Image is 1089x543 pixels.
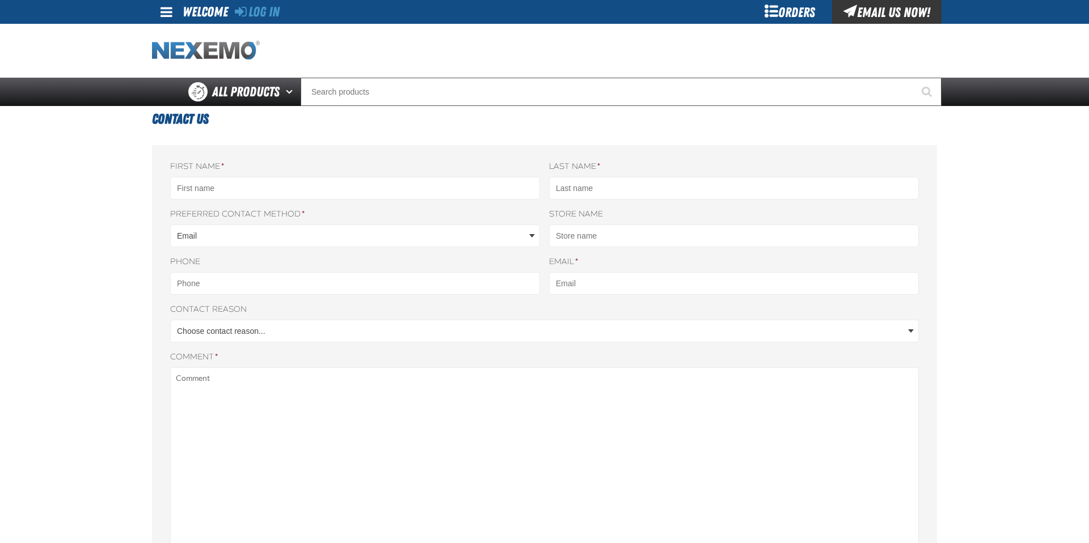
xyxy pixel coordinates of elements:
img: Nexemo logo [152,41,260,61]
a: Log In [235,4,280,20]
input: Last name [549,177,919,200]
label: Phone [170,257,540,268]
label: Last name [549,162,919,172]
input: Search [301,78,942,106]
label: First name [170,162,540,172]
label: Preferred contact method [170,209,540,220]
a: Home [152,41,260,61]
input: Store name [549,224,919,247]
button: Start Searching [913,78,942,106]
label: Comment [170,352,919,363]
span: Contact Us [152,111,209,127]
label: Store name [549,209,919,220]
span: All Products [212,82,280,102]
input: Email [549,272,919,295]
span: Email [177,230,527,242]
button: Open All Products pages [282,78,301,106]
input: Phone [170,272,540,295]
label: Email [549,257,919,268]
input: First name [170,177,540,200]
label: Contact reason [170,304,919,315]
span: Choose contact reason... [177,325,906,337]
